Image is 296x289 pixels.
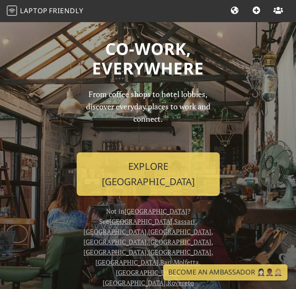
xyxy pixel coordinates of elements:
[38,39,258,78] h1: Co-work, Everywhere
[160,258,172,266] a: Bari
[7,6,17,16] img: LaptopFriendly
[148,248,211,256] a: [GEOGRAPHIC_DATA]
[77,152,220,196] a: Explore [GEOGRAPHIC_DATA]
[95,258,158,266] a: [GEOGRAPHIC_DATA]
[7,4,83,19] a: LaptopFriendly LaptopFriendly
[109,217,172,226] a: [GEOGRAPHIC_DATA]
[83,248,147,256] a: [GEOGRAPHIC_DATA]
[49,6,83,15] span: Friendly
[77,88,220,145] p: From coffee shops to hotel lobbies, discover everyday places to work and connect.
[83,227,147,236] a: [GEOGRAPHIC_DATA]
[124,207,187,215] a: [GEOGRAPHIC_DATA]
[116,268,179,277] a: [GEOGRAPHIC_DATA]
[83,237,147,246] a: [GEOGRAPHIC_DATA]
[148,227,211,236] a: [GEOGRAPHIC_DATA]
[174,258,199,266] a: Molfetta
[20,6,48,15] span: Laptop
[103,278,166,287] a: [GEOGRAPHIC_DATA]
[148,237,211,246] a: [GEOGRAPHIC_DATA]
[174,217,195,226] a: Sassari
[163,264,287,280] a: Become an Ambassador 🤵🏻‍♀️🤵🏾‍♂️🤵🏼‍♀️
